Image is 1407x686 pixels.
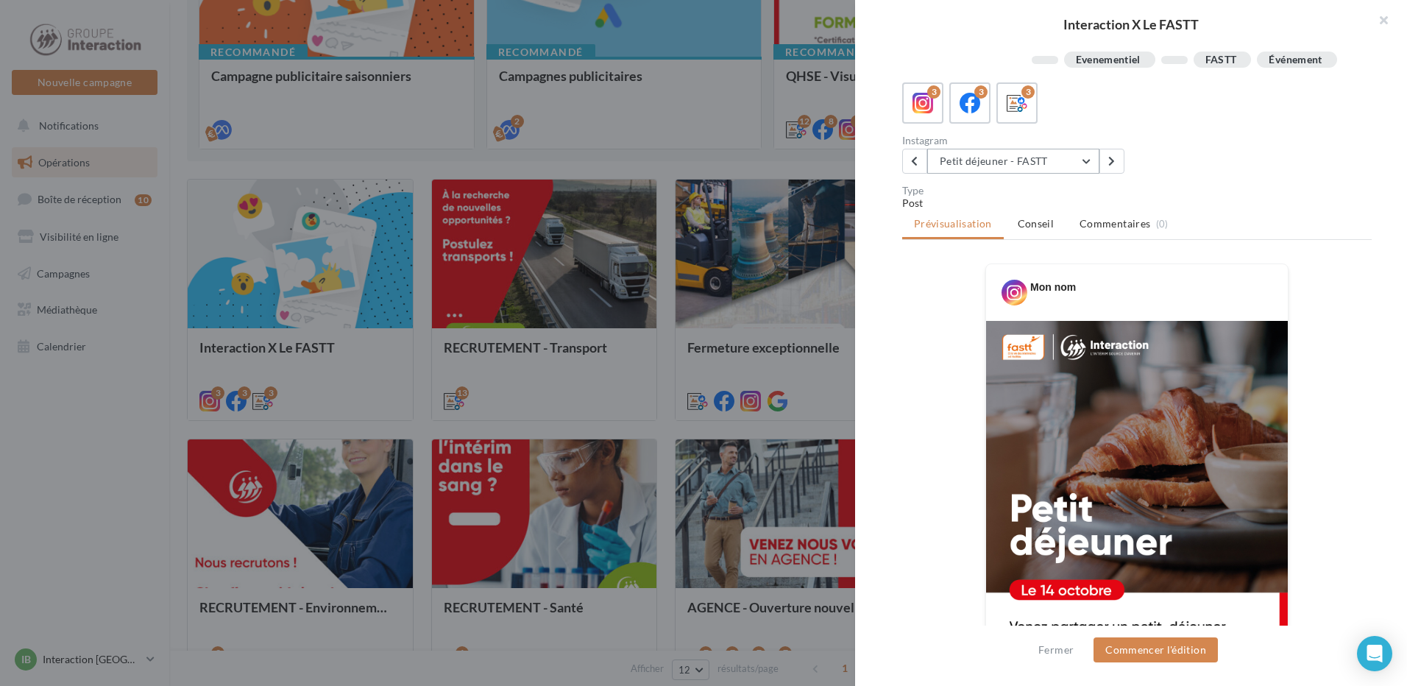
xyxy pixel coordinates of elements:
div: Evenementiel [1076,54,1141,66]
div: FASTT [1205,54,1237,66]
div: 3 [1021,85,1035,99]
button: Fermer [1032,641,1080,659]
div: Interaction X Le FASTT [879,18,1383,31]
div: Instagram [902,135,1131,146]
span: Commentaires [1080,216,1150,231]
div: Post [902,196,1372,211]
div: Open Intercom Messenger [1357,636,1392,671]
span: Conseil [1018,217,1054,230]
button: Commencer l'édition [1094,637,1218,662]
div: Type [902,185,1372,196]
button: Petit déjeuner - FASTT [927,149,1099,174]
div: 3 [974,85,988,99]
span: (0) [1156,218,1169,230]
div: Événement [1269,54,1322,66]
div: Mon nom [1030,280,1076,294]
div: 3 [927,85,940,99]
